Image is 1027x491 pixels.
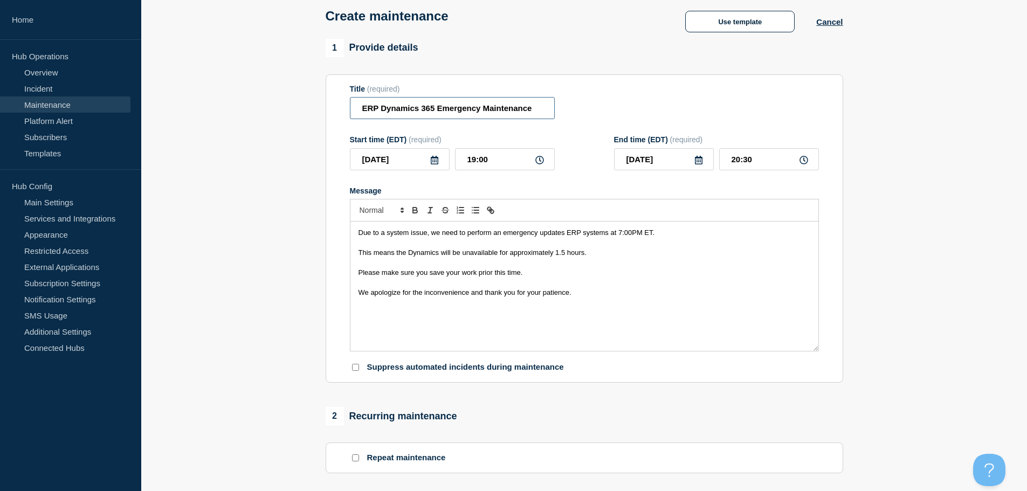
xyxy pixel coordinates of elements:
button: Cancel [816,17,843,26]
button: Use template [685,11,795,32]
input: Repeat maintenance [352,454,359,461]
input: HH:MM [719,148,819,170]
span: (required) [670,135,703,144]
div: Provide details [326,39,418,57]
div: Title [350,85,555,93]
div: Recurring maintenance [326,407,457,425]
span: We apologize for the inconvenience and thank you for your patience. [359,288,571,296]
input: YYYY-MM-DD [614,148,714,170]
span: (required) [367,85,400,93]
button: Toggle bulleted list [468,204,483,217]
button: Toggle bold text [408,204,423,217]
span: (required) [409,135,442,144]
span: Please make sure you save your work prior this time. [359,268,523,276]
div: Message [350,186,819,195]
iframe: Help Scout Beacon - Open [973,454,1005,486]
button: Toggle strikethrough text [438,204,453,217]
input: HH:MM [455,148,555,170]
span: 1 [326,39,344,57]
input: Title [350,97,555,119]
button: Toggle link [483,204,498,217]
h1: Create maintenance [326,9,449,24]
input: YYYY-MM-DD [350,148,450,170]
p: Suppress automated incidents during maintenance [367,362,564,372]
button: Toggle ordered list [453,204,468,217]
button: Toggle italic text [423,204,438,217]
span: Font size [355,204,408,217]
span: This means the Dynamics will be unavailable for approximately 1.5 hours. [359,248,587,257]
div: Start time (EDT) [350,135,555,144]
div: End time (EDT) [614,135,819,144]
span: Due to a system issue, we need to perform an emergency updates ERP systems at 7:00PM ET. [359,229,655,237]
p: Repeat maintenance [367,453,446,463]
div: Message [350,222,818,351]
input: Suppress automated incidents during maintenance [352,364,359,371]
span: 2 [326,407,344,425]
